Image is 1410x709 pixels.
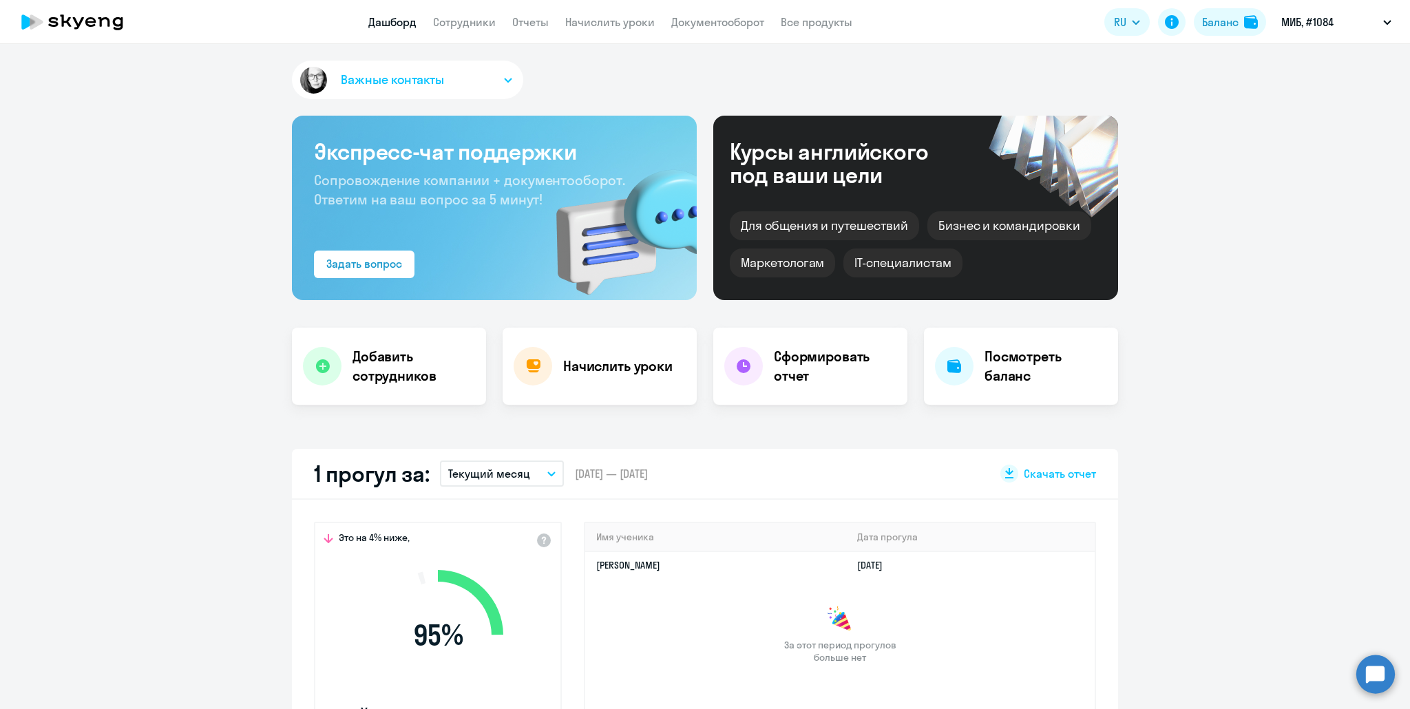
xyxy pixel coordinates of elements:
[857,559,894,571] a: [DATE]
[575,466,648,481] span: [DATE] — [DATE]
[843,248,962,277] div: IT-специалистам
[448,465,530,482] p: Текущий месяц
[585,523,846,551] th: Имя ученика
[1202,14,1239,30] div: Баланс
[730,248,835,277] div: Маркетологам
[596,559,660,571] a: [PERSON_NAME]
[927,211,1091,240] div: Бизнес и командировки
[1281,14,1334,30] p: МИБ, #1084
[1024,466,1096,481] span: Скачать отчет
[1274,6,1398,39] button: МИБ, #1084
[440,461,564,487] button: Текущий месяц
[326,255,402,272] div: Задать вопрос
[352,347,475,385] h4: Добавить сотрудников
[1114,14,1126,30] span: RU
[1104,8,1150,36] button: RU
[359,619,517,652] span: 95 %
[433,15,496,29] a: Сотрудники
[314,460,429,487] h2: 1 прогул за:
[985,347,1107,385] h4: Посмотреть баланс
[368,15,417,29] a: Дашборд
[730,211,919,240] div: Для общения и путешествий
[297,64,330,96] img: avatar
[512,15,549,29] a: Отчеты
[1194,8,1266,36] button: Балансbalance
[292,61,523,99] button: Важные контакты
[671,15,764,29] a: Документооборот
[565,15,655,29] a: Начислить уроки
[782,639,898,664] span: За этот период прогулов больше нет
[341,71,444,89] span: Важные контакты
[774,347,896,385] h4: Сформировать отчет
[846,523,1095,551] th: Дата прогула
[339,531,410,548] span: Это на 4% ниже,
[563,357,673,376] h4: Начислить уроки
[314,251,414,278] button: Задать вопрос
[1244,15,1258,29] img: balance
[826,606,854,633] img: congrats
[730,140,965,187] div: Курсы английского под ваши цели
[314,138,675,165] h3: Экспресс-чат поддержки
[781,15,852,29] a: Все продукты
[314,171,625,208] span: Сопровождение компании + документооборот. Ответим на ваш вопрос за 5 минут!
[536,145,697,300] img: bg-img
